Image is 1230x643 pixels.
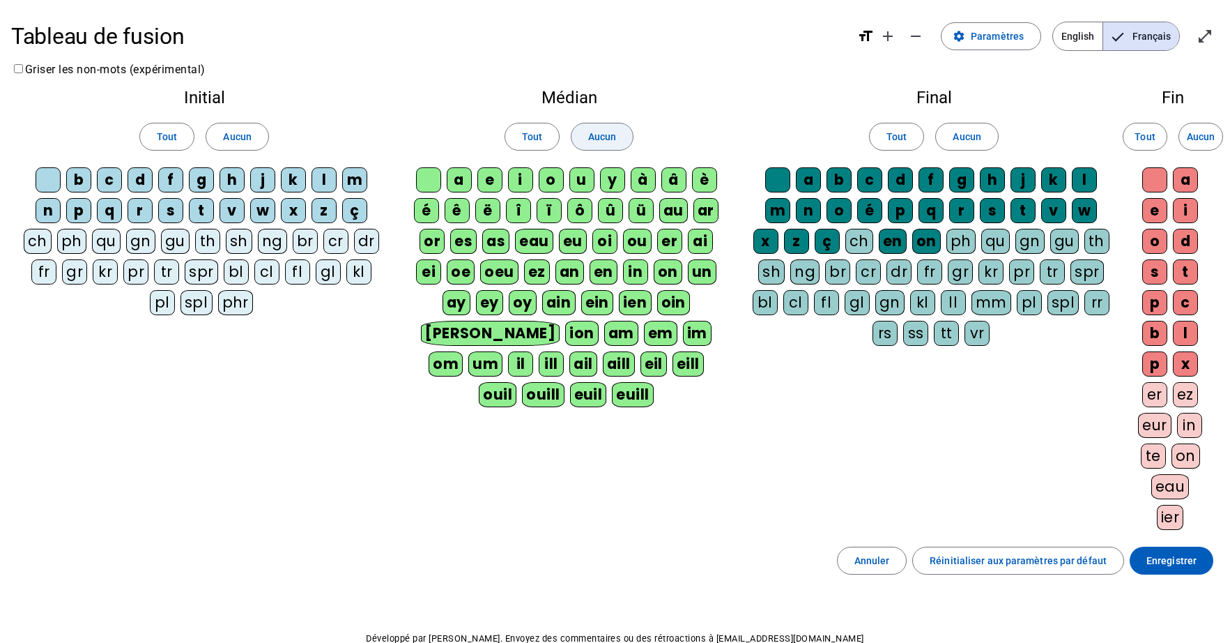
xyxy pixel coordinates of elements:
[1084,229,1109,254] div: th
[765,198,790,223] div: m
[1050,229,1079,254] div: gu
[912,229,941,254] div: on
[918,167,944,192] div: f
[312,167,337,192] div: l
[981,229,1010,254] div: qu
[1187,128,1215,145] span: Aucun
[1047,290,1079,315] div: spl
[1191,22,1219,50] button: Entrer en plein écran
[539,351,564,377] div: ill
[22,89,386,106] h2: Initial
[220,167,245,192] div: h
[879,229,907,254] div: en
[11,14,846,59] h1: Tableau de fusion
[644,321,677,346] div: em
[837,547,907,575] button: Annuler
[555,259,584,285] div: an
[912,547,1124,575] button: Réinitialiser aux paramètres par défaut
[508,351,533,377] div: il
[693,198,718,223] div: ar
[917,259,942,285] div: fr
[180,290,213,315] div: spl
[784,229,809,254] div: z
[1070,259,1104,285] div: spr
[657,290,691,315] div: oin
[158,167,183,192] div: f
[753,290,778,315] div: bl
[886,259,912,285] div: dr
[92,229,121,254] div: qu
[477,167,502,192] div: e
[1142,229,1167,254] div: o
[814,290,839,315] div: fl
[224,259,249,285] div: bl
[856,259,881,285] div: cr
[421,321,560,346] div: [PERSON_NAME]
[1197,28,1213,45] mat-icon: open_in_full
[354,229,379,254] div: dr
[1040,259,1065,285] div: tr
[857,198,882,223] div: é
[66,167,91,192] div: b
[978,259,1004,285] div: kr
[964,321,990,346] div: vr
[783,290,808,315] div: cl
[250,167,275,192] div: j
[910,290,935,315] div: kl
[1084,290,1109,315] div: rr
[11,63,206,76] label: Griser les non-mots (expérimental)
[559,229,587,254] div: eu
[416,259,441,285] div: ei
[1142,259,1167,285] div: s
[316,259,341,285] div: gl
[218,290,254,315] div: phr
[1138,89,1208,106] h2: Fin
[62,259,87,285] div: gr
[918,198,944,223] div: q
[688,229,713,254] div: ai
[1015,229,1045,254] div: gn
[854,552,890,569] span: Annuler
[946,229,976,254] div: ph
[414,198,439,223] div: é
[505,123,560,151] button: Tout
[97,198,122,223] div: q
[581,290,614,315] div: ein
[1072,167,1097,192] div: l
[688,259,716,285] div: un
[57,229,86,254] div: ph
[323,229,348,254] div: cr
[790,259,820,285] div: ng
[36,198,61,223] div: n
[875,290,905,315] div: gn
[1142,321,1167,346] div: b
[1173,382,1198,407] div: ez
[598,198,623,223] div: û
[1142,198,1167,223] div: e
[623,229,652,254] div: ou
[857,28,874,45] mat-icon: format_size
[281,198,306,223] div: x
[1142,290,1167,315] div: p
[619,290,652,315] div: ien
[588,128,616,145] span: Aucun
[1072,198,1097,223] div: w
[285,259,310,285] div: fl
[189,198,214,223] div: t
[661,167,686,192] div: â
[569,167,594,192] div: u
[542,290,576,315] div: ain
[1171,444,1200,469] div: on
[600,167,625,192] div: y
[874,22,902,50] button: Augmenter la taille de la police
[1130,547,1213,575] button: Enregistrer
[537,198,562,223] div: ï
[753,229,778,254] div: x
[888,167,913,192] div: d
[1142,382,1167,407] div: er
[827,198,852,223] div: o
[1151,474,1190,499] div: eau
[468,351,502,377] div: um
[443,290,470,315] div: ay
[692,167,717,192] div: è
